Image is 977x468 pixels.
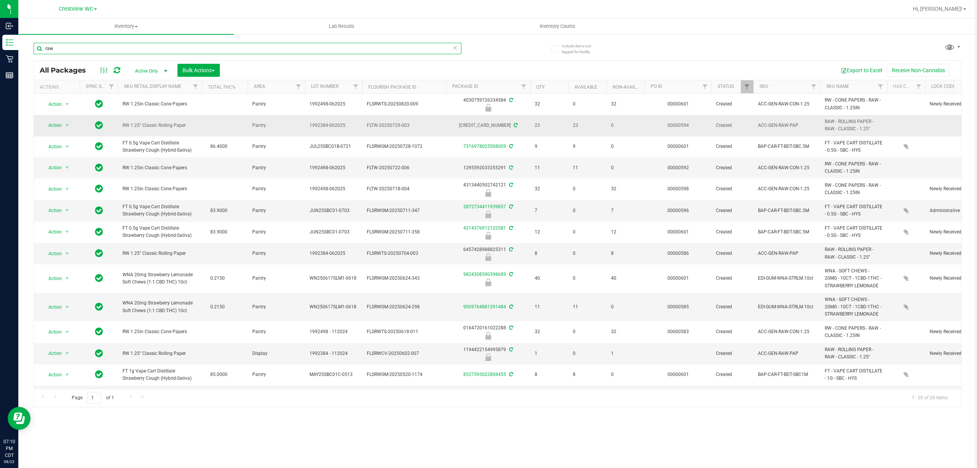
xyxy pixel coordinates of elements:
[611,371,640,378] span: 0
[123,122,197,129] span: RW 1.25" Classic Rolling Paper
[667,251,689,256] a: 00000586
[667,123,689,128] a: 00000594
[95,326,103,337] span: In Sync
[63,162,72,173] span: select
[536,84,545,90] a: Qty
[367,122,442,129] span: FLTW-20250729-003
[123,271,197,286] span: WNA 20mg Strawberry Lemonade Soft Chews (1:1 CBD:THC) 10ct
[310,371,358,378] span: MAY25SBC01C-0513
[3,438,15,459] p: 07:10 PM CDT
[535,143,564,150] span: 9
[758,250,816,257] span: ACC-GEN-RAW-PAP
[508,144,513,149] span: Sync from Compliance System
[535,350,564,357] span: 1
[825,225,882,239] span: FT - VAPE CART DISTILLATE - 0.5G - SBC - HYS
[611,328,640,335] span: 32
[716,100,749,108] span: Created
[887,64,950,77] button: Receive Non-Cannabis
[182,67,215,73] span: Bulk Actions
[463,372,506,377] a: 8527593022808455
[611,250,640,257] span: 8
[613,84,646,90] a: Non-Available
[573,228,602,236] span: 0
[310,207,358,214] span: JUN25SBC01-0703
[445,332,531,340] div: Newly Received
[252,122,300,129] span: Pantry
[716,328,749,335] span: Created
[63,141,72,152] span: select
[42,369,62,380] span: Action
[573,122,602,129] span: 23
[906,392,954,403] span: 1 - 20 of 20 items
[508,325,513,330] span: Sync from Compliance System
[367,143,442,150] span: FLSRWGM-20250728-1072
[463,225,506,231] a: 4314376912122581
[825,325,882,339] span: RW - CONE PAPERS - RAW - CLASSIC - 1.25IN
[887,80,925,94] th: Has COA
[42,302,62,313] span: Action
[758,228,816,236] span: BAP-CAR-FT-BDT-SBC.5M
[508,182,513,188] span: Sync from Compliance System
[123,185,197,193] span: RW 1.25in Classic Cone Papers
[252,350,300,357] span: Display
[95,162,103,173] span: In Sync
[252,164,300,172] span: Pantry
[667,329,689,334] a: 00000583
[518,80,530,93] a: Filter
[716,228,749,236] span: Created
[445,246,531,261] div: 6457428988825311
[95,227,103,237] span: In Sync
[124,84,181,89] a: SKU Retail Display Name
[508,247,513,252] span: Sync from Compliance System
[123,100,197,108] span: RW 1.25in Classic Cone Papers
[716,207,749,214] span: Created
[611,228,640,236] span: 12
[758,328,816,335] span: ACC-GEN-RAW-CON-1.25
[18,18,234,34] a: Inventory
[716,143,749,150] span: Created
[123,368,197,382] span: FT 1g Vape Cart Distillate Strawberry Cough (Hybrid-Sativa)
[42,348,62,359] span: Action
[508,225,513,231] span: Sync from Compliance System
[651,84,662,89] a: PO ID
[252,143,300,150] span: Pantry
[508,372,513,377] span: Sync from Compliance System
[825,296,882,318] span: WNA - SOFT CHEWS - 20MG - 10CT - 1CBD-1THC - STRAWBERRY LEMONADE
[206,369,231,380] span: 85.0000
[445,189,531,197] div: Newly Received
[367,100,442,108] span: FLSRWTS-20250820-009
[573,350,602,357] span: 0
[716,250,749,257] span: Created
[716,164,749,172] span: Created
[252,228,300,236] span: Pantry
[445,324,531,339] div: 0164720161022288
[535,185,564,193] span: 32
[573,143,602,150] span: 9
[445,232,531,240] div: Newly Received
[758,143,816,150] span: BAP-CAR-FT-BDT-SBC.5M
[913,6,962,12] span: Hi, [PERSON_NAME]!
[508,304,513,309] span: Sync from Compliance System
[463,272,506,277] a: 9824308590398689
[367,250,442,257] span: FLSRWTS-20250704-003
[367,371,442,378] span: FLSRWGM-20250520-1174
[40,84,77,90] div: Actions
[40,66,94,74] span: All Packages
[3,459,15,465] p: 08/22
[758,303,816,311] span: EDI-GUM-WNA-STRLM.10ct
[452,43,458,53] span: Clear
[42,141,62,152] span: Action
[611,207,640,214] span: 7
[667,101,689,107] a: 00000601
[63,273,72,284] span: select
[573,185,602,193] span: 0
[63,205,72,216] span: select
[123,203,197,218] span: FT 0.5g Vape Cart Distillate Strawberry Cough (Hybrid-Sativa)
[716,303,749,311] span: Created
[63,327,72,337] span: select
[758,185,816,193] span: ACC-GEN-RAW-CON-1.25
[310,228,358,236] span: JUN25SBC01-0703
[367,228,442,236] span: FLSRWGM-20250711-358
[310,328,358,335] span: 1992498 - 112024
[535,100,564,108] span: 32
